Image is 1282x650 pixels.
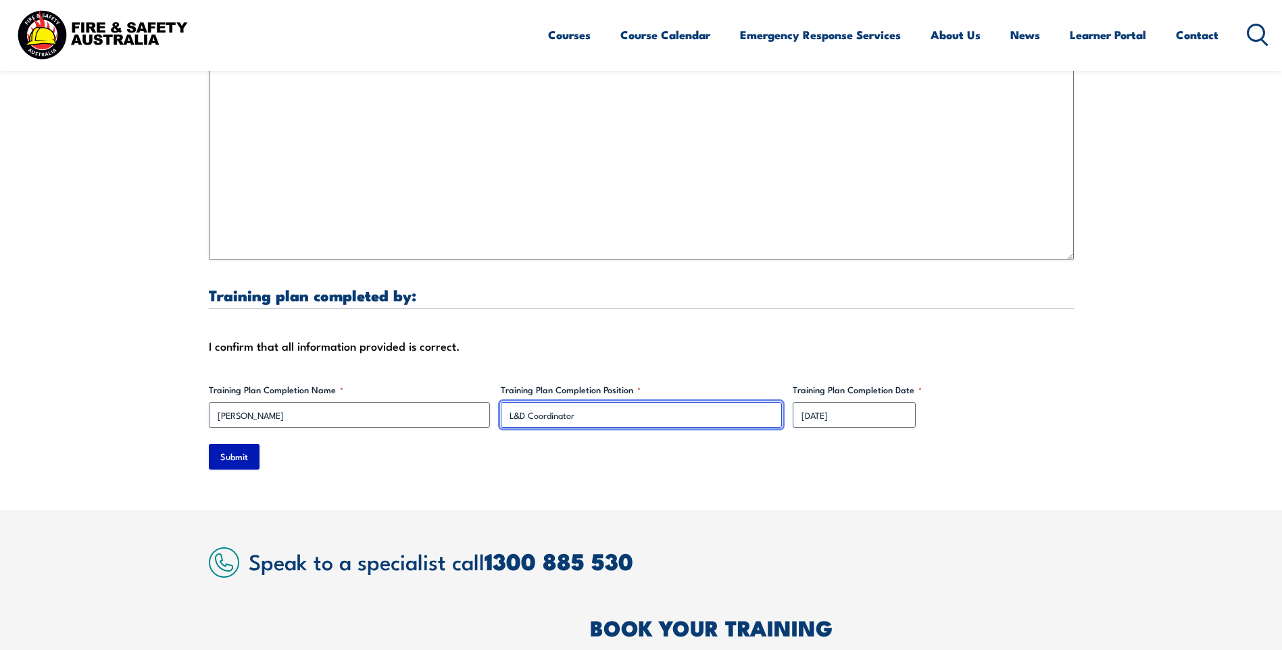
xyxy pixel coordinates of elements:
a: Courses [548,17,591,53]
a: Course Calendar [620,17,710,53]
label: Training Plan Completion Name [209,383,490,397]
label: Training Plan Completion Date [793,383,1074,397]
label: Training Plan Completion Position [501,383,782,397]
div: I confirm that all information provided is correct. [209,336,1074,356]
input: Submit [209,444,260,470]
a: Contact [1176,17,1218,53]
a: 1300 885 530 [485,543,633,578]
a: Learner Portal [1070,17,1146,53]
h2: BOOK YOUR TRAINING [590,618,1074,636]
h2: Speak to a specialist call [249,549,1074,573]
a: About Us [931,17,981,53]
a: Emergency Response Services [740,17,901,53]
h3: Training plan completed by: [209,287,1074,303]
a: News [1010,17,1040,53]
input: dd/mm/yyyy [793,402,916,428]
